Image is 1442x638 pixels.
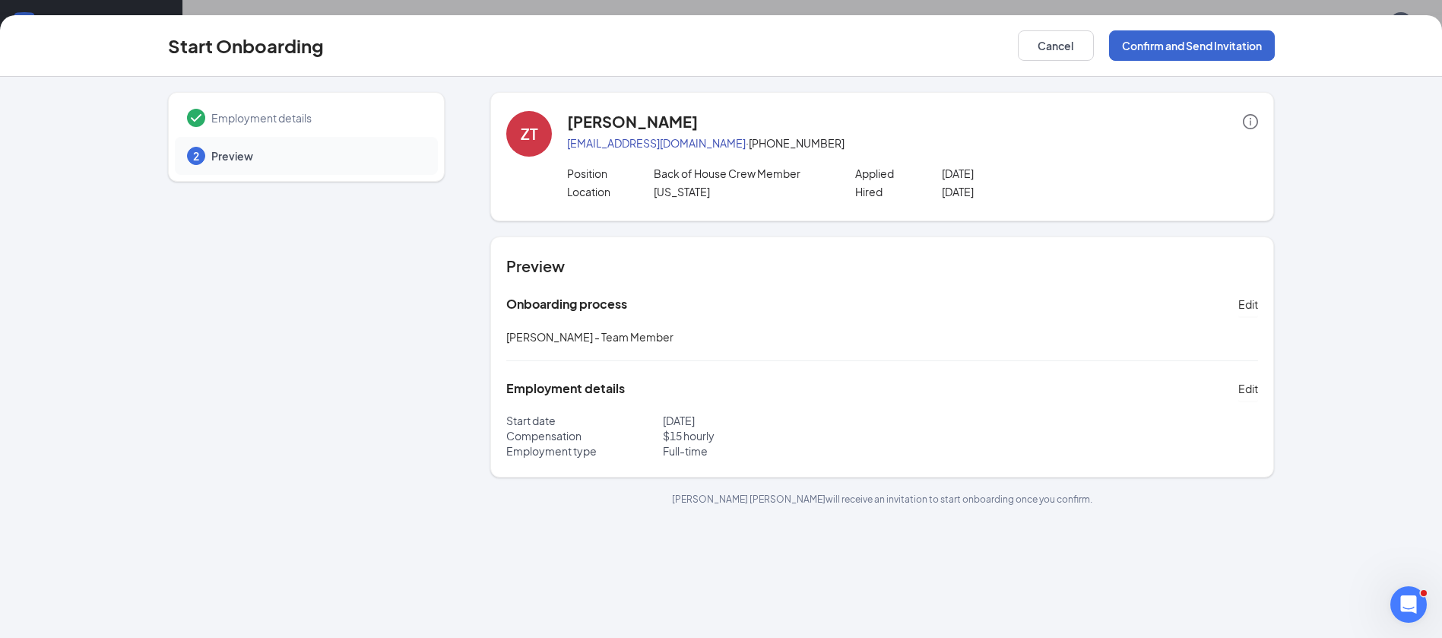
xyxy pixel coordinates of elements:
[193,148,199,163] span: 2
[506,256,1258,277] h4: Preview
[1018,30,1094,61] button: Cancel
[663,413,883,428] p: [DATE]
[855,184,942,199] p: Hired
[567,136,746,150] a: [EMAIL_ADDRESS][DOMAIN_NAME]
[490,493,1274,506] p: [PERSON_NAME] [PERSON_NAME] will receive an invitation to start onboarding once you confirm.
[1109,30,1275,61] button: Confirm and Send Invitation
[1238,376,1258,401] button: Edit
[506,380,625,397] h5: Employment details
[567,111,698,132] h4: [PERSON_NAME]
[211,148,423,163] span: Preview
[855,166,942,181] p: Applied
[506,296,627,313] h5: Onboarding process
[1238,297,1258,312] span: Edit
[506,413,663,428] p: Start date
[567,135,1258,151] p: · [PHONE_NUMBER]
[663,428,883,443] p: $ 15 hourly
[1238,292,1258,316] button: Edit
[211,110,423,125] span: Employment details
[506,330,673,344] span: [PERSON_NAME] - Team Member
[187,109,205,127] svg: Checkmark
[654,166,826,181] p: Back of House Crew Member
[506,428,663,443] p: Compensation
[654,184,826,199] p: [US_STATE]
[942,166,1114,181] p: [DATE]
[942,184,1114,199] p: [DATE]
[521,123,538,144] div: ZT
[168,33,324,59] h3: Start Onboarding
[506,443,663,459] p: Employment type
[567,184,654,199] p: Location
[1238,381,1258,396] span: Edit
[663,443,883,459] p: Full-time
[1243,114,1258,129] span: info-circle
[1390,586,1427,623] iframe: Intercom live chat
[567,166,654,181] p: Position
